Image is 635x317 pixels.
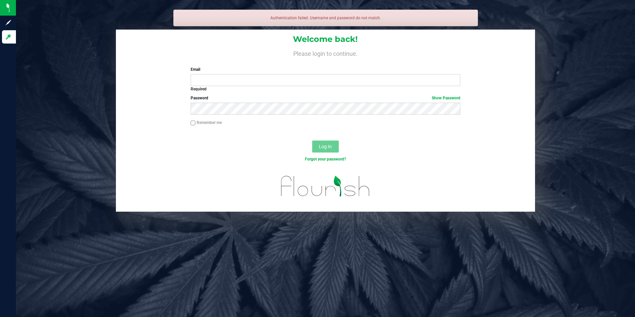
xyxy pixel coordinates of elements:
strong: Required [191,87,207,91]
label: Remember me [191,120,222,126]
span: Log In [319,144,332,149]
button: Log In [312,141,339,153]
input: Remember me [191,121,195,125]
img: flourish_logo.svg [273,169,378,203]
h1: Welcome back! [116,35,535,44]
label: Email [191,66,460,72]
div: Authentication failed. Username and password do not match. [173,10,478,26]
a: Show Password [432,96,460,100]
h4: Please login to continue. [116,49,535,57]
a: Forgot your password? [305,157,346,161]
inline-svg: Sign up [5,19,12,26]
inline-svg: Log in [5,34,12,40]
span: Password [191,96,208,100]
